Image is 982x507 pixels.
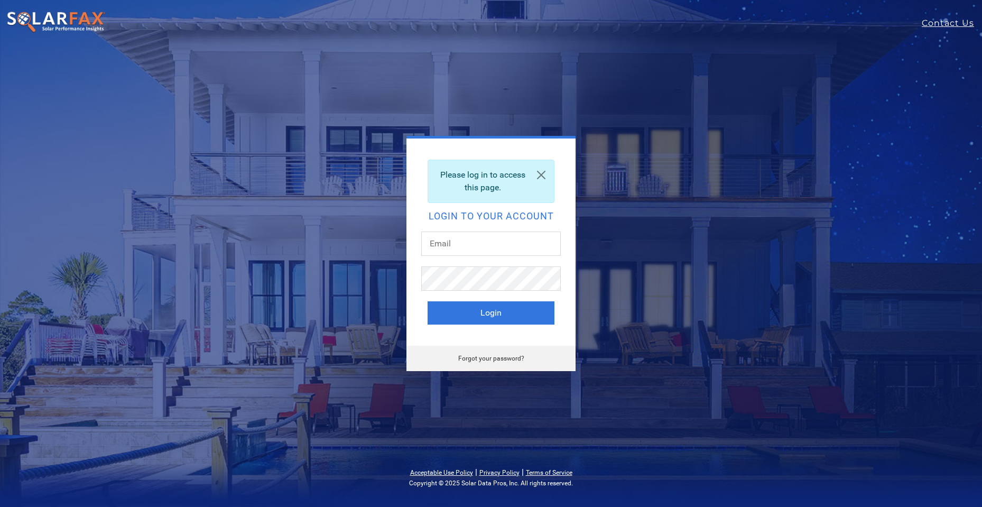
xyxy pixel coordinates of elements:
[421,232,561,256] input: Email
[428,211,554,221] h2: Login to your account
[522,467,524,477] span: |
[458,355,524,362] a: Forgot your password?
[526,469,572,476] a: Terms of Service
[475,467,477,477] span: |
[410,469,473,476] a: Acceptable Use Policy
[479,469,520,476] a: Privacy Policy
[428,160,554,203] div: Please log in to access this page.
[428,301,554,325] button: Login
[922,17,982,30] a: Contact Us
[6,11,106,33] img: SolarFax
[529,160,554,190] a: Close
